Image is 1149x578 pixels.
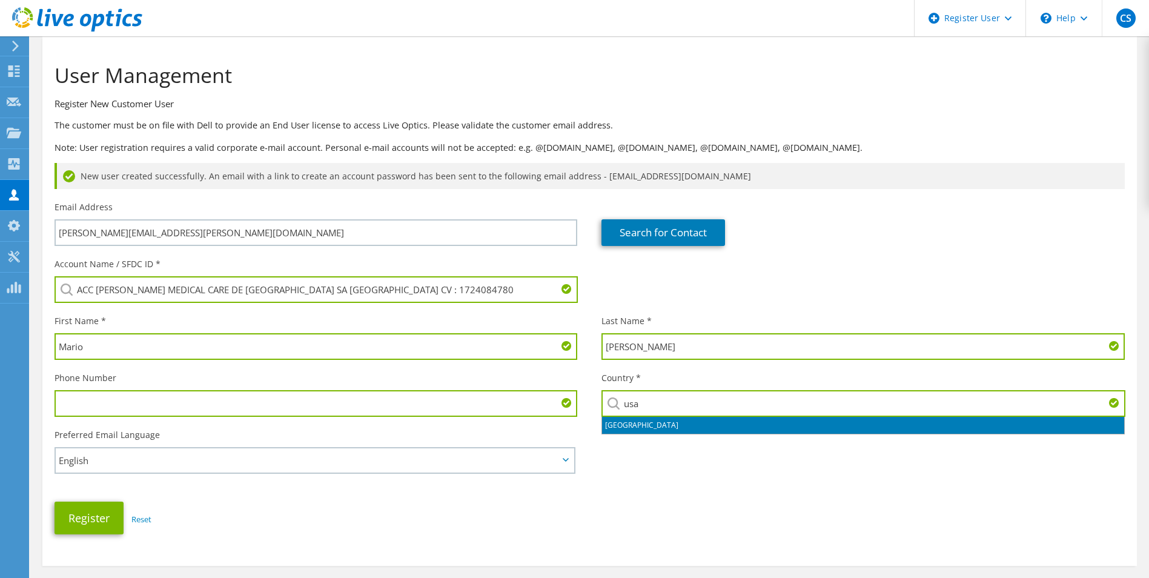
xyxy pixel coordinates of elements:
[602,417,1124,434] li: [GEOGRAPHIC_DATA]
[55,372,116,384] label: Phone Number
[55,97,1125,110] h3: Register New Customer User
[55,62,1119,88] h1: User Management
[55,315,106,327] label: First Name *
[1041,13,1051,24] svg: \n
[55,258,161,270] label: Account Name / SFDC ID *
[131,514,151,525] a: Reset
[81,170,751,183] span: New user created successfully. An email with a link to create an account password has been sent t...
[55,119,1125,132] p: The customer must be on file with Dell to provide an End User license to access Live Optics. Plea...
[55,201,113,213] label: Email Address
[601,219,725,246] a: Search for Contact
[55,502,124,534] button: Register
[601,315,652,327] label: Last Name *
[1116,8,1136,28] span: CS
[55,429,160,441] label: Preferred Email Language
[601,372,641,384] label: Country *
[59,453,558,468] span: English
[55,141,1125,154] p: Note: User registration requires a valid corporate e-mail account. Personal e-mail accounts will ...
